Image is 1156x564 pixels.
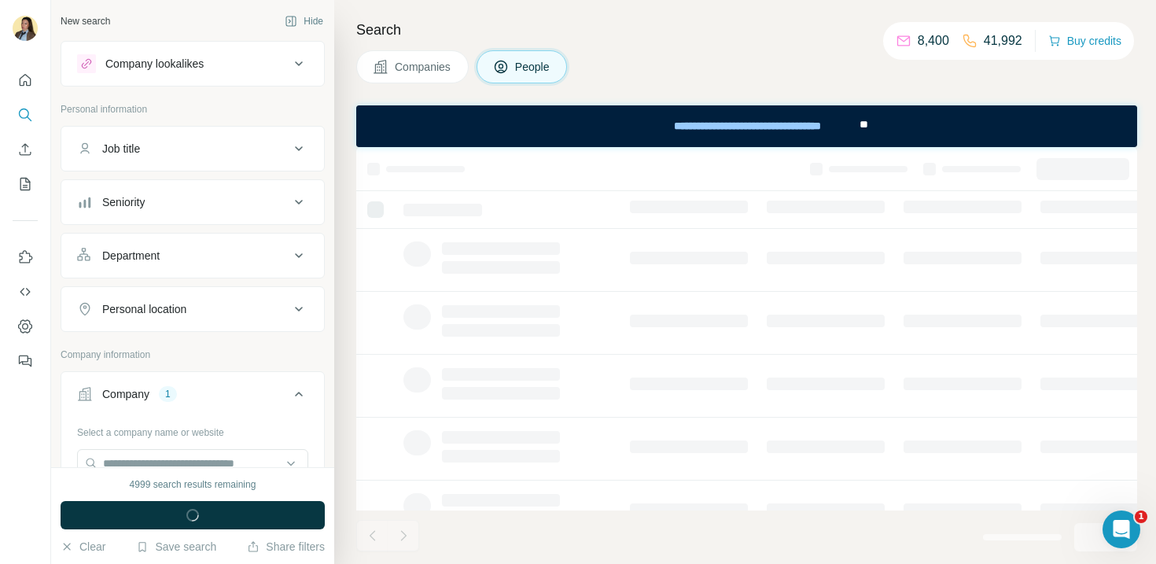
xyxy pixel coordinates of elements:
iframe: Banner [356,105,1137,147]
div: Company lookalikes [105,56,204,72]
button: Use Surfe API [13,278,38,306]
div: Personal location [102,301,186,317]
button: Quick start [13,66,38,94]
div: Select a company name or website [77,419,308,440]
span: Companies [395,59,452,75]
button: Share filters [247,539,325,555]
div: New search [61,14,110,28]
div: 1 [159,387,177,401]
div: Job title [102,141,140,157]
button: Company lookalikes [61,45,324,83]
img: Avatar [13,16,38,41]
button: Job title [61,130,324,168]
p: Company information [61,348,325,362]
button: Enrich CSV [13,135,38,164]
button: Search [13,101,38,129]
button: Seniority [61,183,324,221]
button: Use Surfe on LinkedIn [13,243,38,271]
button: My lists [13,170,38,198]
button: Company1 [61,375,324,419]
button: Department [61,237,324,275]
div: 4999 search results remaining [130,477,256,492]
button: Feedback [13,347,38,375]
div: Department [102,248,160,264]
button: Hide [274,9,334,33]
h4: Search [356,19,1137,41]
button: Dashboard [13,312,38,341]
div: Company [102,386,149,402]
button: Personal location [61,290,324,328]
button: Clear [61,539,105,555]
p: 8,400 [918,31,949,50]
span: 1 [1135,511,1147,523]
button: Save search [136,539,216,555]
p: Personal information [61,102,325,116]
iframe: Intercom live chat [1103,511,1140,548]
span: People [515,59,551,75]
div: Seniority [102,194,145,210]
